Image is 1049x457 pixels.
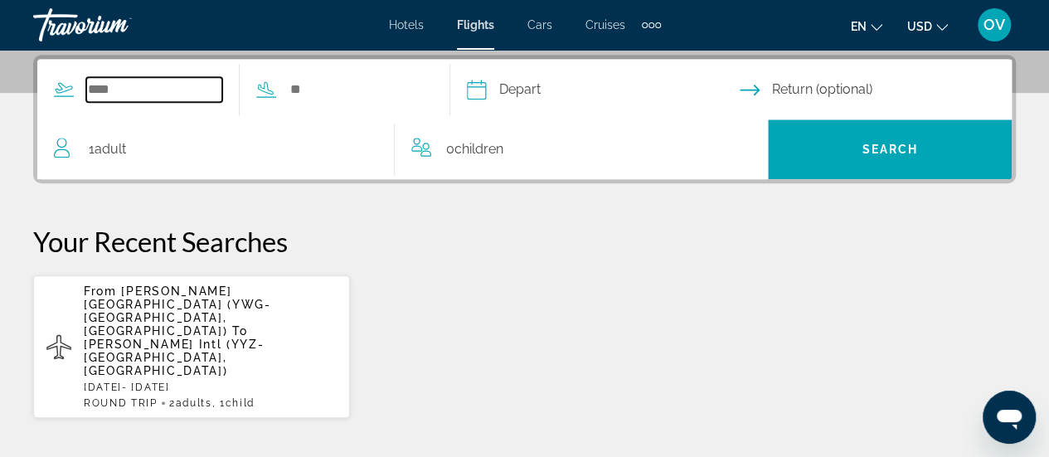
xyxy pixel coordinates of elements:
button: Travelers: 1 adult, 0 children [37,119,768,179]
button: Depart date [467,60,740,119]
a: Cars [527,18,552,32]
button: User Menu [973,7,1016,42]
span: Adult [95,141,126,157]
span: ROUND TRIP [84,397,158,409]
span: [PERSON_NAME] Intl (YYZ-[GEOGRAPHIC_DATA], [GEOGRAPHIC_DATA]) [84,338,264,377]
span: , 1 [212,397,255,409]
span: 0 [446,138,503,161]
span: [PERSON_NAME][GEOGRAPHIC_DATA] (YWG-[GEOGRAPHIC_DATA], [GEOGRAPHIC_DATA]) [84,284,271,338]
span: en [851,20,867,33]
span: To [232,324,247,338]
button: Change currency [907,14,948,38]
button: From [PERSON_NAME][GEOGRAPHIC_DATA] (YWG-[GEOGRAPHIC_DATA], [GEOGRAPHIC_DATA]) To [PERSON_NAME] I... [33,275,350,419]
a: Flights [457,18,494,32]
span: Children [454,141,503,157]
span: Child [226,397,255,409]
p: Your Recent Searches [33,225,1016,258]
span: 1 [89,138,126,161]
p: [DATE] - [DATE] [84,382,337,393]
button: Return date [740,60,1013,119]
div: Search widget [37,59,1012,179]
a: Travorium [33,3,199,46]
a: Cruises [585,18,625,32]
iframe: Кнопка запуска окна обмена сообщениями [983,391,1036,444]
span: Adults [176,397,212,409]
button: Extra navigation items [642,12,661,38]
button: Change language [851,14,882,38]
span: Return (optional) [772,78,872,101]
span: Search [862,143,918,156]
a: Hotels [389,18,424,32]
span: OV [983,17,1005,33]
span: 2 [169,397,212,409]
button: Search [768,119,1012,179]
span: From [84,284,117,298]
span: USD [907,20,932,33]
